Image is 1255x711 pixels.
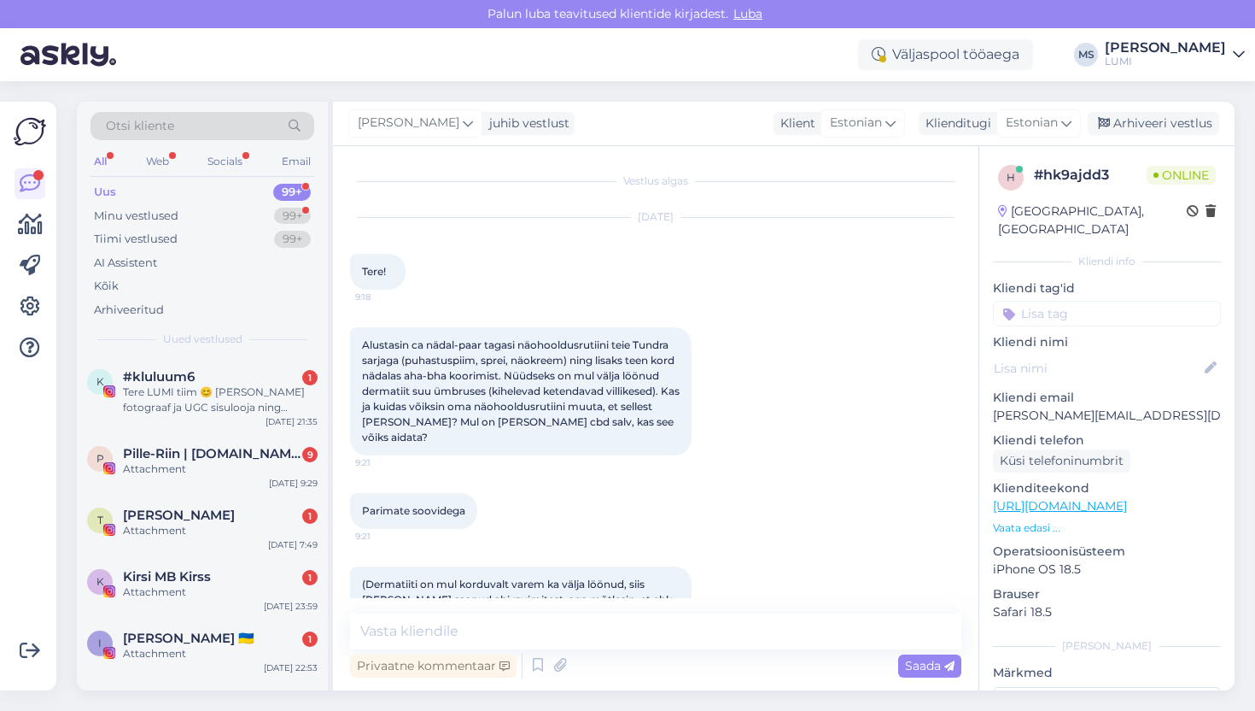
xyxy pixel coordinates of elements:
[728,6,768,21] span: Luba
[993,450,1130,473] div: Küsi telefoninumbrit
[362,504,465,517] span: Parimate soovidega
[993,407,1221,425] p: [PERSON_NAME][EMAIL_ADDRESS][DOMAIN_NAME]
[355,530,419,543] span: 9:21
[993,585,1221,603] p: Brauser
[96,375,104,388] span: k
[350,209,961,225] div: [DATE]
[14,115,46,148] img: Askly Logo
[1105,55,1226,68] div: LUMI
[993,279,1221,297] p: Kliendi tag'id
[90,150,110,173] div: All
[269,477,318,490] div: [DATE] 9:29
[993,520,1221,536] p: Vaata edasi ...
[123,508,235,523] span: Taimi Aava
[350,173,961,189] div: Vestlus algas
[993,543,1221,561] p: Operatsioonisüsteem
[97,514,103,526] span: T
[264,661,318,674] div: [DATE] 22:53
[905,658,954,673] span: Saada
[204,150,246,173] div: Socials
[302,570,318,585] div: 1
[993,561,1221,579] p: iPhone OS 18.5
[143,150,172,173] div: Web
[302,632,318,647] div: 1
[362,265,386,278] span: Tere!
[355,291,419,303] span: 9:18
[94,302,164,319] div: Arhiveeritud
[858,39,1033,70] div: Väljaspool tööaega
[302,370,318,385] div: 1
[994,359,1201,378] input: Lisa nimi
[993,638,1221,654] div: [PERSON_NAME]
[98,637,102,649] span: I
[302,508,318,524] div: 1
[106,117,174,135] span: Otsi kliente
[274,231,311,248] div: 99+
[123,385,318,415] div: Tere LUMI tiim 😊 [PERSON_NAME] fotograaf ja UGC sisulooja ning pakuks teile foto ja video loomist...
[273,184,311,201] div: 99+
[1074,43,1098,67] div: MS
[266,415,318,428] div: [DATE] 21:35
[830,114,882,132] span: Estonian
[123,461,318,477] div: Attachment
[1088,112,1219,135] div: Arhiveeri vestlus
[362,578,674,621] span: (Dermatiiti on mul korduvalt varem ka välja löönud, siis [PERSON_NAME] saanud abi ravimitest, aga...
[123,446,301,461] span: Pille-Riin | treenerpilleriin.ee
[993,479,1221,497] p: Klienditeekond
[358,114,459,132] span: [PERSON_NAME]
[94,278,119,295] div: Kõik
[123,369,195,385] span: #kluluum6
[163,332,242,347] span: Uued vestlused
[278,150,314,173] div: Email
[94,208,178,225] div: Minu vestlused
[993,498,1127,514] a: [URL][DOMAIN_NAME]
[274,208,311,225] div: 99+
[264,600,318,613] div: [DATE] 23:59
[302,447,318,462] div: 9
[993,389,1221,407] p: Kliendi email
[94,231,178,248] div: Tiimi vestlused
[993,664,1221,682] p: Märkmed
[268,538,318,551] div: [DATE] 7:49
[123,585,318,600] div: Attachment
[1006,114,1058,132] span: Estonian
[993,333,1221,351] p: Kliendi nimi
[96,452,104,465] span: P
[355,456,419,469] span: 9:21
[1034,165,1147,185] div: # hk9ajdd3
[1007,171,1015,184] span: h
[993,301,1221,326] input: Lisa tag
[123,631,254,646] span: Ingrid Mugu 🇺🇦
[123,569,211,585] span: Kirsi MB Kirss
[482,115,569,132] div: juhib vestlust
[350,655,517,678] div: Privaatne kommentaar
[362,338,682,444] span: Alustasin ca nädal-paar tagasi näohooldusrutiini teie Tundra sarjaga (puhastuspiim, sprei, näokre...
[123,646,318,661] div: Attachment
[1147,166,1216,185] span: Online
[1105,41,1226,55] div: [PERSON_NAME]
[96,575,104,588] span: K
[94,255,157,272] div: AI Assistent
[94,184,116,201] div: Uus
[993,603,1221,621] p: Safari 18.5
[1105,41,1245,68] a: [PERSON_NAME]LUMI
[993,432,1221,450] p: Kliendi telefon
[998,203,1187,238] div: [GEOGRAPHIC_DATA], [GEOGRAPHIC_DATA]
[123,523,318,538] div: Attachment
[993,254,1221,269] div: Kliendi info
[919,115,991,132] div: Klienditugi
[773,115,815,132] div: Klient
